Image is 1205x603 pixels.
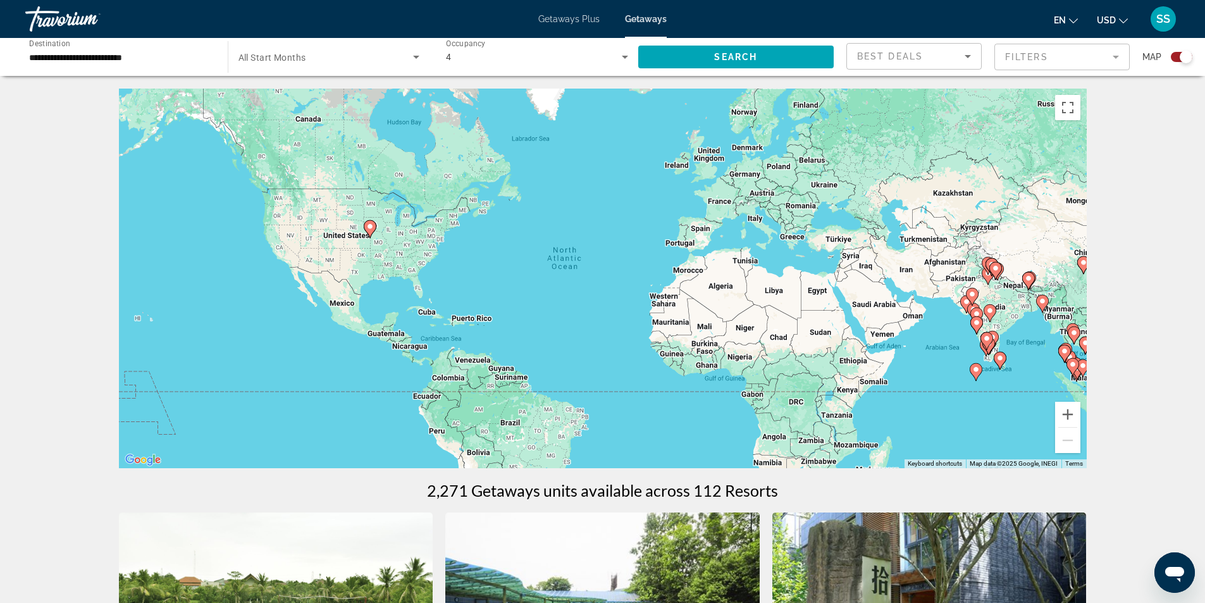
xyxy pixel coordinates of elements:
[1055,95,1080,120] button: Toggle fullscreen view
[1154,552,1195,593] iframe: Button to launch messaging window
[970,460,1058,467] span: Map data ©2025 Google, INEGI
[29,39,70,47] span: Destination
[1054,15,1066,25] span: en
[1097,11,1128,29] button: Change currency
[908,459,962,468] button: Keyboard shortcuts
[238,53,306,63] span: All Start Months
[638,46,834,68] button: Search
[857,49,971,64] mat-select: Sort by
[994,43,1130,71] button: Filter
[1097,15,1116,25] span: USD
[1054,11,1078,29] button: Change language
[1142,48,1161,66] span: Map
[1055,402,1080,427] button: Zoom in
[122,452,164,468] img: Google
[446,52,451,62] span: 4
[1147,6,1180,32] button: User Menu
[625,14,667,24] a: Getaways
[1065,460,1083,467] a: Terms (opens in new tab)
[25,3,152,35] a: Travorium
[446,39,486,48] span: Occupancy
[427,481,778,500] h1: 2,271 Getaways units available across 112 Resorts
[1055,428,1080,453] button: Zoom out
[538,14,600,24] a: Getaways Plus
[122,452,164,468] a: Open this area in Google Maps (opens a new window)
[1156,13,1170,25] span: SS
[857,51,923,61] span: Best Deals
[714,52,757,62] span: Search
